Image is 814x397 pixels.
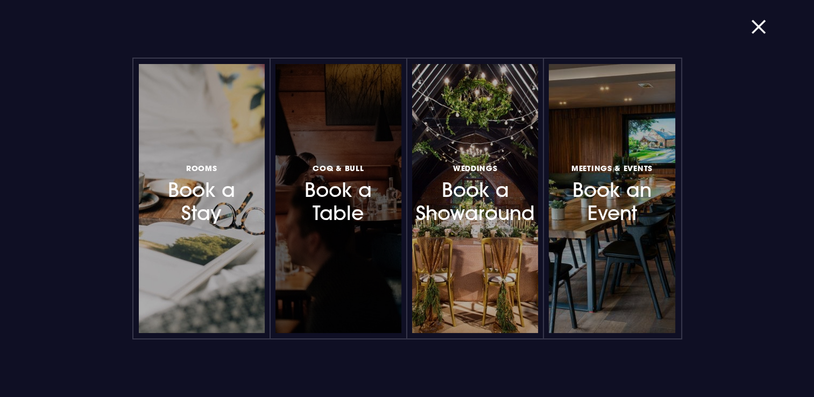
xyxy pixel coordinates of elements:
span: Meetings & Events [571,163,653,173]
a: RoomsBook a Stay [139,64,265,333]
h3: Book a Stay [155,161,249,225]
span: Rooms [186,163,217,173]
h3: Book a Showaround [428,161,522,225]
a: Coq & BullBook a Table [275,64,401,333]
h3: Book an Event [565,161,659,225]
span: Coq & Bull [313,163,364,173]
a: Meetings & EventsBook an Event [549,64,675,333]
a: WeddingsBook a Showaround [412,64,538,333]
span: Weddings [453,163,498,173]
h3: Book a Table [292,161,385,225]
